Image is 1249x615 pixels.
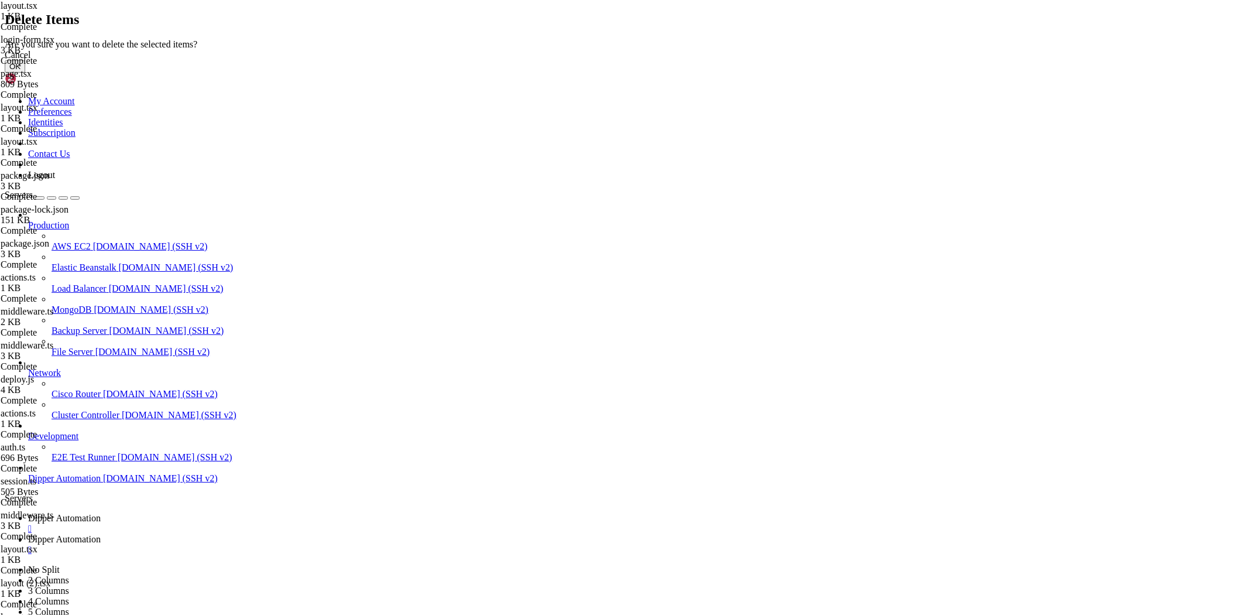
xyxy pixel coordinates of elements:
div: Complete [1,395,111,406]
span: layout.tsx [1,136,37,146]
x-row: ' }\n' + [5,25,1096,35]
x-row: 'function z(){var a=(A=Object.prototype)==null?void 0:A.__lookupSetter__("__proto__"),b=x,c=y;ret... [5,254,1096,264]
x-row: } [5,323,1096,333]
span: layout (2).tsx [1,578,50,588]
span: middleware.ts [1,340,111,361]
div: 3 KB [1,249,111,259]
div: Complete [1,293,111,304]
x-row: app/admin/users/layout.tsx [5,363,1096,373]
div: 809 Bytes [1,79,111,90]
span: Erro em Build da aplicação: Command failed: npm run build:full [15,512,305,522]
x-row: ' margin: -1px 0 -4px;\n' + [5,45,1096,54]
span: middleware.ts [1,306,111,327]
x-row: ' text-decoration: none;\n' + [5,15,1096,25]
x-row: =null?e:u}function u(a,b){var c=new XMLHttpRequest;[DOMAIN_NAME]("POST",a);c.send(b)}\n` + [5,224,1096,234]
span: deploy.js [1,374,34,384]
div: Complete [1,225,111,236]
span: layout.tsx [1,1,37,11]
span: login-form.tsx [1,35,111,56]
x-row: ' vertical-align: middle;\n' + [5,54,1096,64]
span: actions.ts [1,272,111,293]
span: layout (2).tsx [1,578,111,599]
x-row: [URL][DOMAIN_NAME] [5,473,1096,483]
div: 2 KB [1,317,111,327]
x-row: oductName,b)},a.periodicReportingRateMillis)}\n' + [5,274,1096,283]
span: actions.ts [1,408,111,429]
span: page.tsx [1,69,32,78]
span: middleware.ts [1,306,53,316]
div: Complete [1,429,111,440]
div: 3 KB [1,45,111,56]
div: 3 KB [1,181,111,192]
x-row: root@vps58218:~/Dipperhub# [5,522,1096,532]
span: package.json [1,238,111,259]
span: actions.ts [1,272,36,282]
span: layout.tsx [1,136,111,158]
x-row: Module not found: Can't resolve ' ././globals.css' [5,453,1096,463]
div: Complete [1,158,111,168]
span: package-lock.json [1,204,69,214]
x-row: 'function m(a){a=["object"==typeof globalThis&&globalThis,a,"object"==typeof window&&window,"obje... [5,124,1096,134]
x-row: : false , heartbeatRate: 0.5 , periodicReportingRateMillis: 60000.0 , disableAllReporting: false ... [5,104,1096,114]
div: Complete [1,124,111,134]
x-row: !0}return!1}});\n' + [5,184,1096,194]
span: layout.tsx [1,102,111,124]
span: middleware.ts [1,340,53,350]
div: Complete [1,327,111,338]
div: Complete [1,531,111,542]
div: 1 KB [1,113,111,124]
x-row: ar l=typeof Object.defineProperties=="function"?Object.defineProperty:function(a,b,c){if(a==Array... [5,114,1096,124]
div: (27, 52) [138,522,143,532]
x-row: Module not found: Can't resolve '../NooplaRegular.ttf' [5,373,1096,383]
div: 4 KB [1,385,111,395]
div: 151 KB [1,215,111,225]
x-row: `p("String.prototype.includes",function(a){return a?a:function(b,c){if(this==null)throw new TypeE... [5,194,1096,204]
div: Complete [1,56,111,66]
div: Complete [1,259,111,270]
div: 696 Bytes [1,453,111,463]
div: 3 KB [1,521,111,531]
span: login-form.tsx [1,35,54,45]
x-row: } [5,333,1096,343]
x-row: avigator.userAgent.match(/Firefox\\/([0-9]+)\\./),G=(!F||F.length<2?0:Number(F[1])<75)?["toSource... [5,293,1096,303]
x-row: ,report:{className:(g=d==null?void 0:(e=d.constructor)==null?void 0:[DOMAIN_NAME])!=null?g:"unkno... [5,244,1096,254]
x-row: 'p("Array.prototype.includes",function(a){return a?a:function(b,c){var d=this;d instanceof String... [5,174,1096,184]
span: layout.tsx [1,544,111,565]
x-row: wn",report:{className:(g=d==null?void 0:(e=d.constructor)==null?void 0:[DOMAIN_NAME])!=null?g:"un... [5,264,1096,274]
x-row: y(c))}function t(){var a;if((a=window.ppConfig)==null?0:a.disableAllReporting)return function(){}... [5,214,1096,224]
span: auth.ts [1,442,25,452]
span: package-lock.json [1,204,111,225]
span: session.ts [1,476,36,486]
x-row: 'function v(){var a=(w=Object.prototype)==null?void 0:w.__lookupGetter__("__proto__"),b=x,c=y;ret... [5,234,1096,244]
x-row: &l(c,a,{configurable:!0,writable:!0,value:b})}}\n' + [5,144,1096,154]
span: deploy.js [1,374,111,395]
span: ❌ [5,512,15,522]
x-row: [URL][DOMAIN_NAME] [5,393,1096,403]
span: page.tsx [1,69,111,90]
x-row: 'var D="constructor __defineGetter__ __defineSetter__ hasOwnProperty __lookupGetter__ __lookupSet... [5,283,1096,293]
div: 1 KB [1,283,111,293]
span: middleware.ts [1,510,53,520]
div: Complete [1,497,111,508]
div: Complete [1,90,111,100]
x-row: 'function C(a,b){for(var c=[],d=q'... 2776 more characters [5,313,1096,323]
x-row: rn c}throw Error("Cannot find global object");}var n=m(this);function p(a,b){if(b)a:{var c=n;a=a.... [5,134,1096,144]
x-row: ` </style></head><body><h1 id="g" class="projectLogo"><a href="//[DOMAIN_NAME][URL]"><img src="//... [5,74,1096,84]
div: Complete [1,599,111,610]
span: middleware.ts [1,510,111,531]
x-row: ' line-height: 1.375;\n' + [5,5,1096,15]
x-row: ./app/admin/users/layout.tsx [5,443,1096,453]
x-row: Failed to compile. [5,343,1096,353]
div: Complete [1,361,111,372]
span: actions.ts [1,408,36,418]
x-row: Import trace for requested module: [5,413,1096,423]
x-row: \n' + [5,303,1096,313]
div: Complete [1,463,111,474]
span: package.json [1,238,49,248]
span: layout.tsx [1,1,111,22]
span: package.json [1,170,49,180]
div: 1 KB [1,147,111,158]
x-row: ' }\n' + [5,64,1096,74]
x-row: TypeError("First argument to String.prototype.includes must not be a regular expression");return ... [5,204,1096,214]
x-row: 'function q(a){var b=typeof Symbol!="undefined"&&Symbol.iterator&&a[Symbol.iterator];if(b)return ... [5,154,1096,164]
